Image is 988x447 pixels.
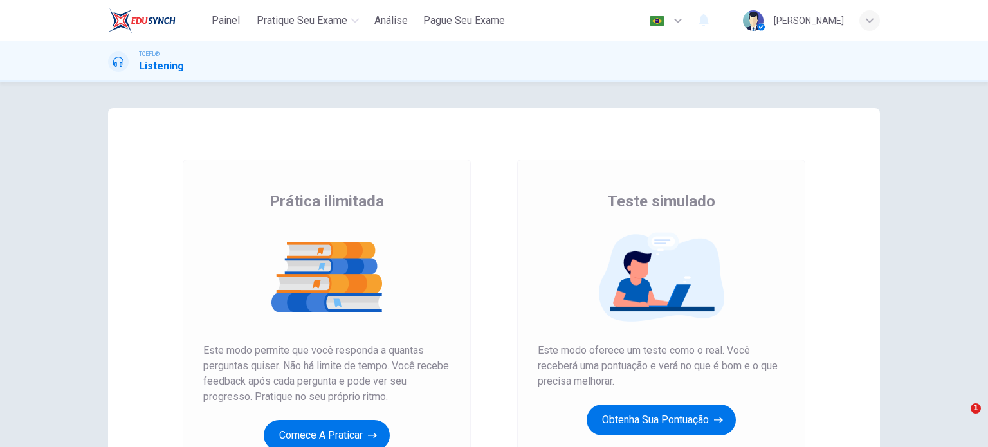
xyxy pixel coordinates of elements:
span: Painel [212,13,240,28]
img: EduSynch logo [108,8,176,33]
button: Análise [369,9,413,32]
span: Pratique seu exame [257,13,347,28]
span: Este modo oferece um teste como o real. Você receberá uma pontuação e verá no que é bom e o que p... [538,343,785,389]
span: Prática ilimitada [270,191,384,212]
span: Pague Seu Exame [423,13,505,28]
span: Análise [374,13,408,28]
a: EduSynch logo [108,8,205,33]
img: Profile picture [743,10,764,31]
button: Pratique seu exame [252,9,364,32]
iframe: Intercom live chat [944,403,975,434]
div: [PERSON_NAME] [774,13,844,28]
span: Teste simulado [607,191,715,212]
img: pt [649,16,665,26]
h1: Listening [139,59,184,74]
button: Painel [205,9,246,32]
span: 1 [971,403,981,414]
span: TOEFL® [139,50,160,59]
button: Pague Seu Exame [418,9,510,32]
span: Este modo permite que você responda a quantas perguntas quiser. Não há limite de tempo. Você rece... [203,343,450,405]
button: Obtenha sua pontuação [587,405,736,435]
